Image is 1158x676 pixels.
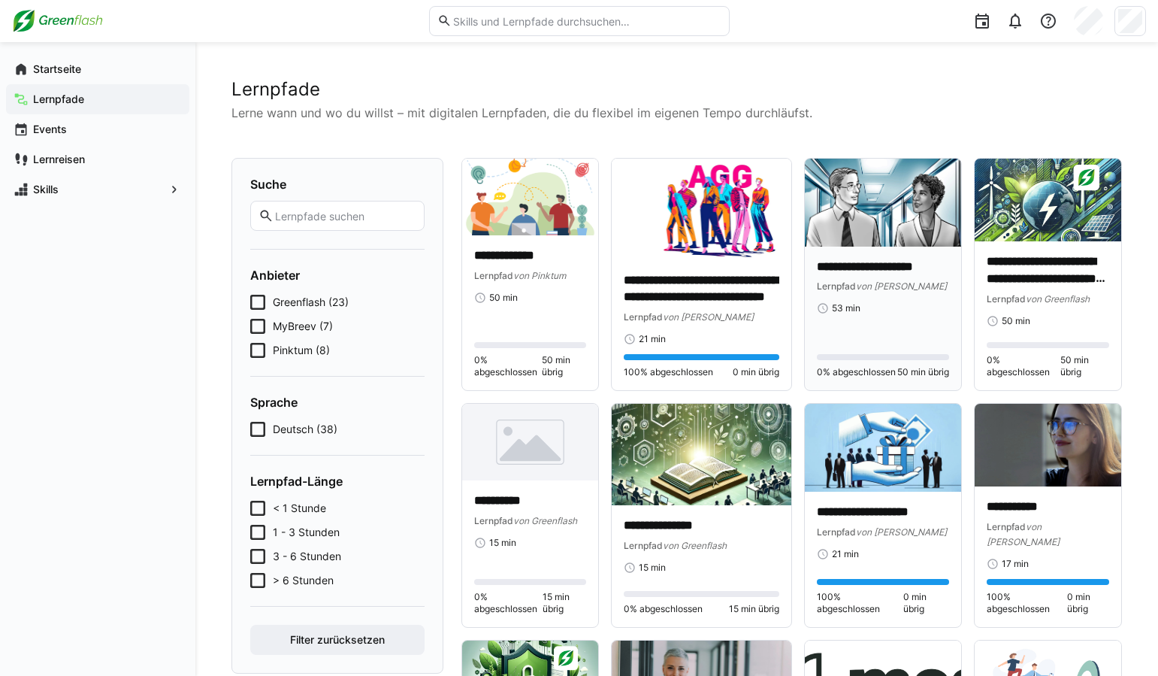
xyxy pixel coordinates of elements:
[452,14,721,28] input: Skills und Lernpfade durchsuchen…
[987,591,1068,615] span: 100% abgeschlossen
[624,540,663,551] span: Lernpfad
[250,268,425,283] h4: Anbieter
[975,404,1122,487] img: image
[612,404,791,505] img: image
[817,591,903,615] span: 100% abgeschlossen
[474,354,542,378] span: 0% abgeschlossen
[250,474,425,489] h4: Lernpfad-Länge
[231,104,1122,122] p: Lerne wann und wo du willst – mit digitalen Lernpfaden, die du flexibel im eigenen Tempo durchläu...
[663,540,727,551] span: von Greenflash
[250,395,425,410] h4: Sprache
[817,366,896,378] span: 0% abgeschlossen
[288,632,387,647] span: Filter zurücksetzen
[987,521,1060,547] span: von [PERSON_NAME]
[1026,293,1090,305] span: von Greenflash
[624,603,703,615] span: 0% abgeschlossen
[462,404,598,480] img: image
[639,333,666,345] span: 21 min
[474,591,543,615] span: 0% abgeschlossen
[250,625,425,655] button: Filter zurücksetzen
[231,78,1122,101] h2: Lernpfade
[1002,315,1030,327] span: 50 min
[543,591,586,615] span: 15 min übrig
[612,159,791,260] img: image
[639,562,666,574] span: 15 min
[474,270,513,281] span: Lernpfad
[542,354,586,378] span: 50 min übrig
[489,537,516,549] span: 15 min
[273,573,334,588] span: > 6 Stunden
[1002,558,1029,570] span: 17 min
[832,302,860,314] span: 53 min
[856,526,947,538] span: von [PERSON_NAME]
[817,526,856,538] span: Lernpfad
[903,591,948,615] span: 0 min übrig
[250,177,425,192] h4: Suche
[273,295,349,310] span: Greenflash (23)
[856,280,947,292] span: von [PERSON_NAME]
[987,354,1061,378] span: 0% abgeschlossen
[273,525,340,540] span: 1 - 3 Stunden
[805,404,960,492] img: image
[489,292,518,304] span: 50 min
[513,270,566,281] span: von Pinktum
[987,293,1026,305] span: Lernpfad
[274,209,416,223] input: Lernpfade suchen
[273,549,341,564] span: 3 - 6 Stunden
[273,501,326,516] span: < 1 Stunde
[513,515,577,526] span: von Greenflash
[624,311,663,323] span: Lernpfad
[832,548,859,560] span: 21 min
[805,159,960,247] img: image
[462,159,598,235] img: image
[273,343,330,358] span: Pinktum (8)
[987,521,1026,532] span: Lernpfad
[975,159,1122,241] img: image
[733,366,779,378] span: 0 min übrig
[729,603,779,615] span: 15 min übrig
[273,319,333,334] span: MyBreev (7)
[817,280,856,292] span: Lernpfad
[663,311,754,323] span: von [PERSON_NAME]
[1060,354,1109,378] span: 50 min übrig
[897,366,949,378] span: 50 min übrig
[273,422,337,437] span: Deutsch (38)
[624,366,713,378] span: 100% abgeschlossen
[474,515,513,526] span: Lernpfad
[1067,591,1109,615] span: 0 min übrig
